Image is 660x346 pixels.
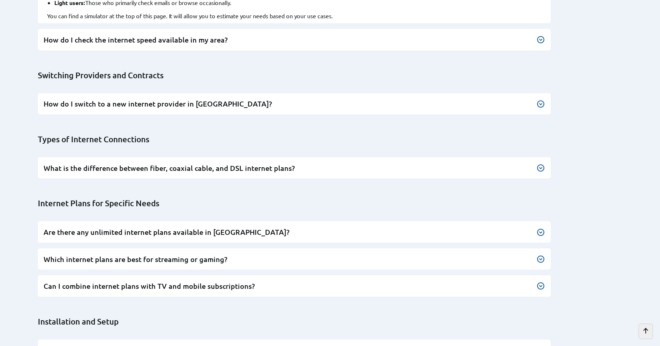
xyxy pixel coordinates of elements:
img: Button to expand the text [536,228,545,237]
img: Button to expand the text [536,282,545,290]
h3: How do I switch to a new internet provider in [GEOGRAPHIC_DATA]? [44,99,545,109]
h2: Types of Internet Connections [38,134,628,144]
img: Button to expand the text [536,164,545,172]
h3: Are there any unlimited internet plans available in [GEOGRAPHIC_DATA]? [44,227,545,237]
img: Button to expand the text [536,255,545,263]
h3: How do I check the internet speed available in my area? [44,35,545,45]
img: Button to expand the text [536,35,545,44]
h2: Internet Plans for Specific Needs [38,198,628,208]
h3: Which internet plans are best for streaming or gaming? [44,254,545,264]
h2: Installation and Setup [38,317,628,327]
h3: What is the difference between fiber, coaxial cable, and DSL internet plans? [44,163,545,173]
h3: Can I combine internet plans with TV and mobile subscriptions? [44,281,545,291]
img: Button to expand the text [536,100,545,108]
p: You can find a simulator at the top of this page. It will allow you to estimate your needs based ... [47,12,541,19]
h2: Switching Providers and Contracts [38,70,628,80]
